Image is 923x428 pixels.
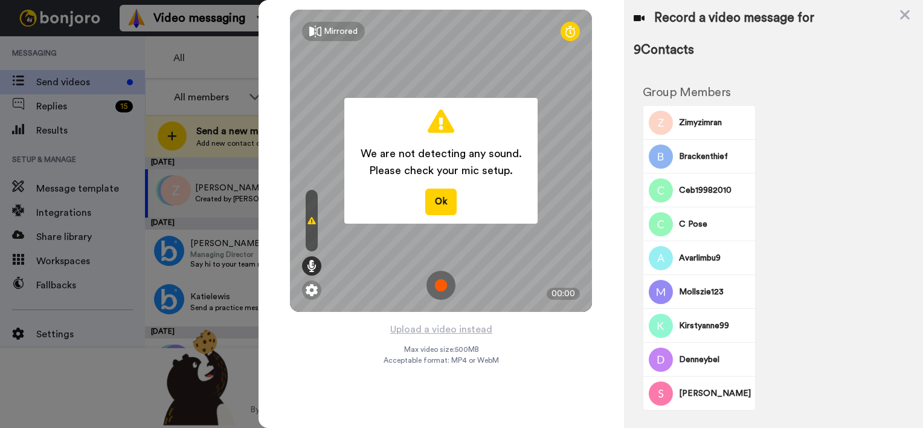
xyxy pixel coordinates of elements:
[361,162,522,179] span: Please check your mic setup.
[425,189,457,215] button: Ok
[404,345,478,354] span: Max video size: 500 MB
[649,381,673,406] img: Image of Sahil Soni
[649,178,673,203] img: Image of Ceb19982010
[649,246,673,270] img: Image of Avarlimbu9
[679,286,751,298] span: Mollszie123
[679,252,751,264] span: Avarlimbu9
[384,355,499,365] span: Acceptable format: MP4 or WebM
[649,212,673,236] img: Image of C pose
[53,47,208,57] p: Message from Amy, sent 50w ago
[679,387,751,400] span: [PERSON_NAME]
[643,86,756,99] h2: Group Members
[679,354,751,366] span: Denneybel
[679,151,751,163] span: Brackenthief
[426,271,455,300] img: ic_record_start.svg
[679,117,751,129] span: Zimyzimran
[679,218,751,230] span: C Pose
[18,25,224,65] div: message notification from Amy, 50w ago. Hi Sonia, I’d love to ask you a quick question: If Bonjor...
[649,314,673,338] img: Image of Kirstyanne99
[649,280,673,304] img: Image of Mollszie123
[27,36,47,56] img: Profile image for Amy
[649,144,673,169] img: Image of Brackenthief
[361,145,522,162] span: We are not detecting any sound.
[679,184,751,196] span: Ceb19982010
[53,35,207,105] span: Hi [PERSON_NAME], I’d love to ask you a quick question: If [PERSON_NAME] could introduce a new fe...
[306,284,318,296] img: ic_gear.svg
[387,322,496,337] button: Upload a video instead
[679,320,751,332] span: Kirstyanne99
[649,111,673,135] img: Image of Zimyzimran
[649,348,673,372] img: Image of Denneybel
[547,288,580,300] div: 00:00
